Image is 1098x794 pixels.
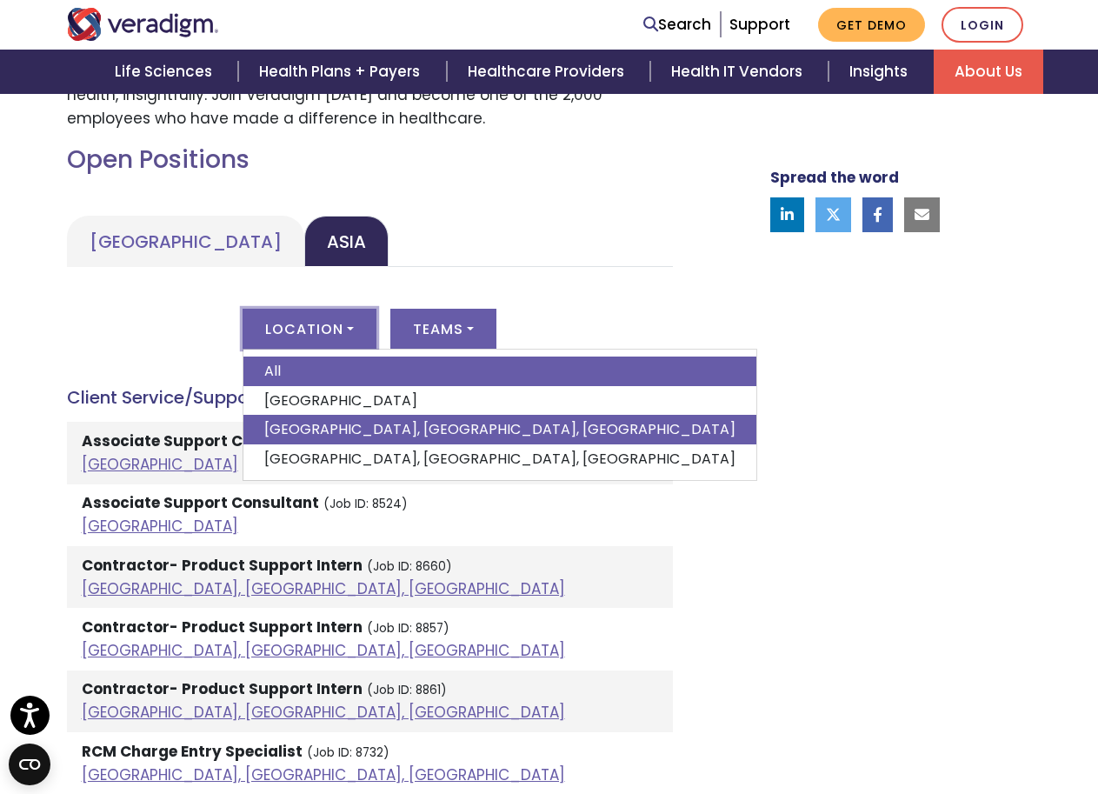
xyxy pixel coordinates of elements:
[67,8,219,41] img: Veradigm logo
[447,50,650,94] a: Healthcare Providers
[82,741,303,762] strong: RCM Charge Entry Specialist
[82,430,319,451] strong: Associate Support Consultant
[82,617,363,637] strong: Contractor- Product Support Intern
[243,386,756,416] a: [GEOGRAPHIC_DATA]
[828,50,934,94] a: Insights
[9,744,50,785] button: Open CMP widget
[243,309,376,349] button: Location
[304,216,389,267] a: Asia
[729,14,790,35] a: Support
[82,492,319,513] strong: Associate Support Consultant
[82,555,363,576] strong: Contractor- Product Support Intern
[243,444,756,474] a: [GEOGRAPHIC_DATA], [GEOGRAPHIC_DATA], [GEOGRAPHIC_DATA]
[82,764,565,785] a: [GEOGRAPHIC_DATA], [GEOGRAPHIC_DATA], [GEOGRAPHIC_DATA]
[82,702,565,723] a: [GEOGRAPHIC_DATA], [GEOGRAPHIC_DATA], [GEOGRAPHIC_DATA]
[650,50,828,94] a: Health IT Vendors
[82,640,565,661] a: [GEOGRAPHIC_DATA], [GEOGRAPHIC_DATA], [GEOGRAPHIC_DATA]
[67,387,673,408] h4: Client Service/Support
[643,13,711,37] a: Search
[367,682,447,698] small: (Job ID: 8861)
[770,167,899,188] strong: Spread the word
[238,50,446,94] a: Health Plans + Payers
[307,744,389,761] small: (Job ID: 8732)
[243,415,756,444] a: [GEOGRAPHIC_DATA], [GEOGRAPHIC_DATA], [GEOGRAPHIC_DATA]
[82,516,238,537] a: [GEOGRAPHIC_DATA]
[367,558,452,575] small: (Job ID: 8660)
[942,7,1023,43] a: Login
[94,50,238,94] a: Life Sciences
[67,216,304,267] a: [GEOGRAPHIC_DATA]
[82,678,363,699] strong: Contractor- Product Support Intern
[67,145,673,175] h2: Open Positions
[243,357,756,386] a: All
[82,454,238,475] a: [GEOGRAPHIC_DATA]
[82,578,565,599] a: [GEOGRAPHIC_DATA], [GEOGRAPHIC_DATA], [GEOGRAPHIC_DATA]
[934,50,1043,94] a: About Us
[367,620,449,637] small: (Job ID: 8857)
[818,8,925,42] a: Get Demo
[323,496,408,512] small: (Job ID: 8524)
[390,309,496,349] button: Teams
